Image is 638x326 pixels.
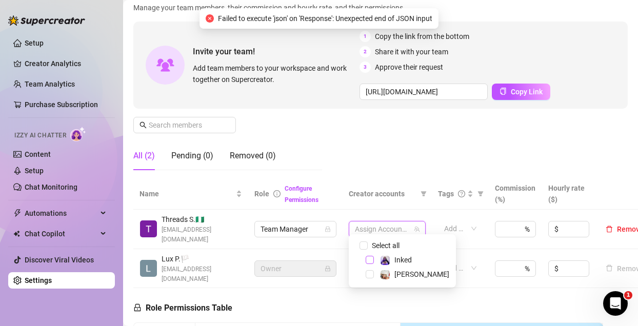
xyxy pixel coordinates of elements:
[25,80,75,88] a: Team Analytics
[162,264,242,284] span: [EMAIL_ADDRESS][DOMAIN_NAME]
[254,190,269,198] span: Role
[162,214,242,225] span: Threads S. 🇳🇬
[261,261,330,276] span: Owner
[273,190,281,197] span: info-circle
[414,226,420,232] span: team
[489,178,542,210] th: Commission (%)
[360,62,371,73] span: 3
[261,221,330,237] span: Team Manager
[25,183,77,191] a: Chat Monitoring
[14,131,66,140] span: Izzy AI Chatter
[162,253,242,264] span: Lux P. 🏳️
[206,14,214,23] span: close-circle
[139,121,147,129] span: search
[13,209,22,217] span: thunderbolt
[375,62,443,73] span: Approve their request
[171,150,213,162] div: Pending (0)
[475,186,486,201] span: filter
[25,205,97,221] span: Automations
[375,46,448,57] span: Share it with your team
[25,276,52,284] a: Settings
[133,303,142,312] span: lock
[381,256,390,265] img: Inked
[193,45,360,58] span: Invite your team!
[325,266,331,272] span: lock
[418,186,429,201] span: filter
[218,13,432,24] span: Failed to execute 'json' on 'Response': Unexpected end of JSON input
[542,178,595,210] th: Hourly rate ($)
[25,226,97,242] span: Chat Copilot
[70,127,86,141] img: AI Chatter
[360,31,371,42] span: 1
[366,256,374,264] span: Select tree node
[375,31,469,42] span: Copy the link from the bottom
[133,302,232,314] h5: Role Permissions Table
[500,88,507,95] span: copy
[162,225,242,244] span: [EMAIL_ADDRESS][DOMAIN_NAME]
[421,191,427,197] span: filter
[360,46,371,57] span: 2
[25,150,51,158] a: Content
[25,167,44,175] a: Setup
[285,185,318,203] a: Configure Permissions
[603,291,628,316] iframe: Intercom live chat
[25,55,107,72] a: Creator Analytics
[366,270,374,278] span: Select tree node
[325,226,331,232] span: lock
[381,270,390,279] img: Andrea
[139,188,234,199] span: Name
[140,220,157,237] img: Threads Scott
[25,39,44,47] a: Setup
[511,88,543,96] span: Copy Link
[8,15,85,26] img: logo-BBDzfeDw.svg
[477,191,484,197] span: filter
[368,240,404,251] span: Select all
[394,270,449,278] span: [PERSON_NAME]
[25,256,94,264] a: Discover Viral Videos
[140,260,157,277] img: Lux Pom Agency
[25,100,98,109] a: Purchase Subscription
[438,188,454,199] span: Tags
[133,2,628,13] span: Manage your team members, their commission and hourly rate, and their permissions.
[624,291,632,299] span: 1
[230,150,276,162] div: Removed (0)
[606,226,613,233] span: delete
[394,256,412,264] span: Inked
[133,178,248,210] th: Name
[193,63,355,85] span: Add team members to your workspace and work together on Supercreator.
[492,84,550,100] button: Copy Link
[458,190,465,197] span: question-circle
[349,188,416,199] span: Creator accounts
[133,150,155,162] div: All (2)
[149,119,222,131] input: Search members
[13,230,20,237] img: Chat Copilot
